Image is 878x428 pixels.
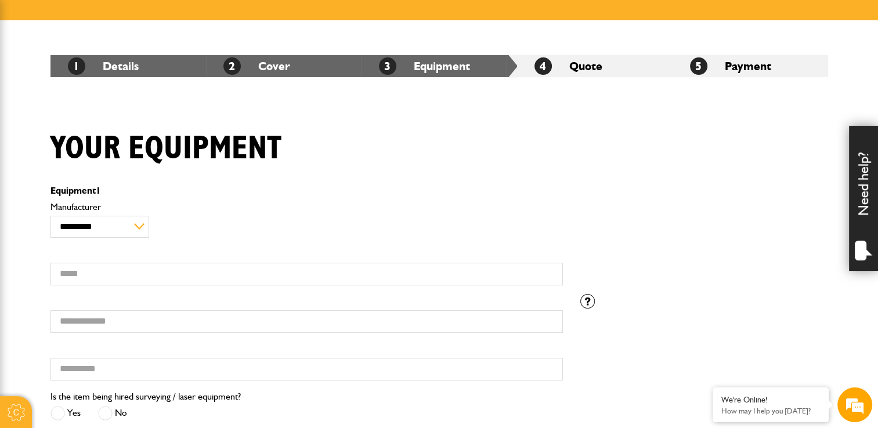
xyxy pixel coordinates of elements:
a: 1Details [68,59,139,73]
h1: Your equipment [50,129,281,168]
a: 2Cover [223,59,290,73]
div: We're Online! [721,395,820,405]
p: How may I help you today? [721,407,820,415]
li: Quote [517,55,673,77]
span: 2 [223,57,241,75]
label: Is the item being hired surveying / laser equipment? [50,392,241,401]
span: 1 [68,57,85,75]
p: Equipment [50,186,563,195]
span: 5 [690,57,707,75]
span: 4 [534,57,552,75]
label: No [98,406,127,420]
li: Payment [673,55,828,77]
span: 1 [96,185,101,196]
label: Manufacturer [50,202,563,212]
li: Equipment [362,55,517,77]
div: Need help? [849,126,878,271]
label: Yes [50,406,81,420]
span: 3 [379,57,396,75]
